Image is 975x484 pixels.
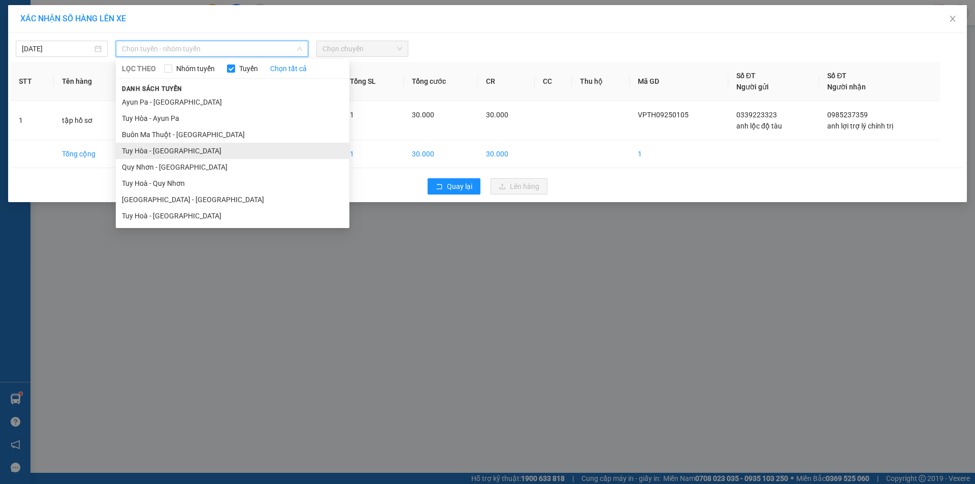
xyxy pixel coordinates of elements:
[54,101,127,140] td: tập hồ sơ
[5,5,147,24] li: BB Limousine
[322,41,402,56] span: Chọn chuyến
[11,101,54,140] td: 1
[827,72,847,80] span: Số ĐT
[297,46,303,52] span: down
[116,159,349,175] li: Quy Nhơn - [GEOGRAPHIC_DATA]
[5,43,70,77] li: VP VP [GEOGRAPHIC_DATA]
[270,63,307,74] a: Chọn tất cả
[11,62,54,101] th: STT
[54,140,127,168] td: Tổng cộng
[630,140,728,168] td: 1
[630,62,728,101] th: Mã GD
[736,122,782,130] span: anh lộc độ tàu
[428,178,480,195] button: rollbackQuay lại
[436,183,443,191] span: rollback
[116,175,349,191] li: Tuy Hoà - Quy Nhơn
[122,63,156,74] span: LỌC THEO
[116,126,349,143] li: Buôn Ma Thuột - [GEOGRAPHIC_DATA]
[638,111,689,119] span: VPTH09250105
[116,191,349,208] li: [GEOGRAPHIC_DATA] - [GEOGRAPHIC_DATA]
[736,111,777,119] span: 0339223323
[827,111,868,119] span: 0985237359
[116,94,349,110] li: Ayun Pa - [GEOGRAPHIC_DATA]
[342,62,404,101] th: Tổng SL
[116,208,349,224] li: Tuy Hoà - [GEOGRAPHIC_DATA]
[404,62,478,101] th: Tổng cước
[827,122,893,130] span: anh lợi trợ lý chính trị
[412,111,434,119] span: 30.000
[949,15,957,23] span: close
[350,111,354,119] span: 1
[116,143,349,159] li: Tuy Hòa - [GEOGRAPHIC_DATA]
[20,14,126,23] span: XÁC NHẬN SỐ HÀNG LÊN XE
[122,41,302,56] span: Chọn tuyến - nhóm tuyến
[478,140,535,168] td: 30.000
[486,111,508,119] span: 30.000
[736,72,756,80] span: Số ĐT
[404,140,478,168] td: 30.000
[70,43,135,66] li: VP VP Buôn Ma Thuột
[172,63,219,74] span: Nhóm tuyến
[572,62,629,101] th: Thu hộ
[827,83,866,91] span: Người nhận
[736,83,769,91] span: Người gửi
[116,84,188,93] span: Danh sách tuyến
[478,62,535,101] th: CR
[116,110,349,126] li: Tuy Hòa - Ayun Pa
[447,181,472,192] span: Quay lại
[235,63,262,74] span: Tuyến
[342,140,404,168] td: 1
[70,68,77,75] span: environment
[491,178,547,195] button: uploadLên hàng
[535,62,572,101] th: CC
[938,5,967,34] button: Close
[22,43,92,54] input: 14/09/2025
[54,62,127,101] th: Tên hàng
